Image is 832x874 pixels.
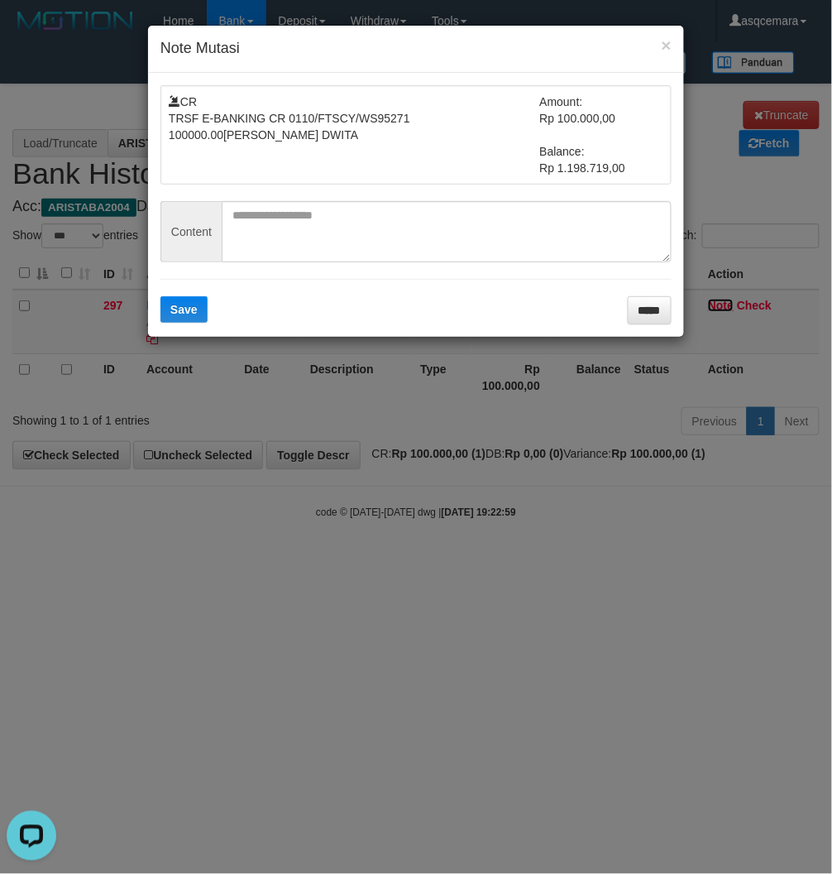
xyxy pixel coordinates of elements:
h4: Note Mutasi [160,38,672,60]
button: Open LiveChat chat widget [7,7,56,56]
span: Content [160,201,222,262]
td: Amount: Rp 100.000,00 Balance: Rp 1.198.719,00 [540,94,664,176]
span: Save [170,303,198,316]
button: × [662,36,672,54]
td: CR TRSF E-BANKING CR 0110/FTSCY/WS95271 100000.00[PERSON_NAME] DWITA [169,94,540,176]
button: Save [160,296,208,323]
